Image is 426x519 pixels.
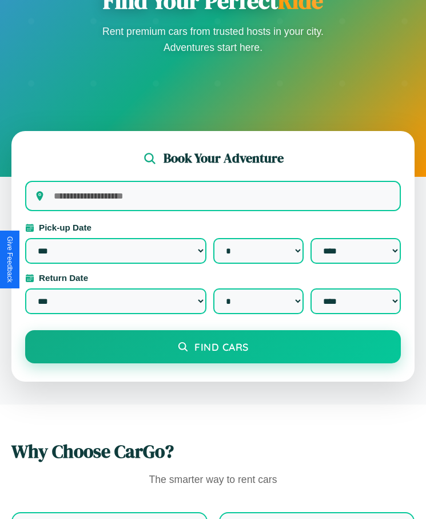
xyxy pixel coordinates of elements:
h2: Why Choose CarGo? [11,439,415,464]
div: Give Feedback [6,236,14,283]
label: Pick-up Date [25,223,401,232]
h2: Book Your Adventure [164,149,284,167]
p: Rent premium cars from trusted hosts in your city. Adventures start here. [99,23,328,56]
button: Find Cars [25,330,401,363]
p: The smarter way to rent cars [11,471,415,489]
label: Return Date [25,273,401,283]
